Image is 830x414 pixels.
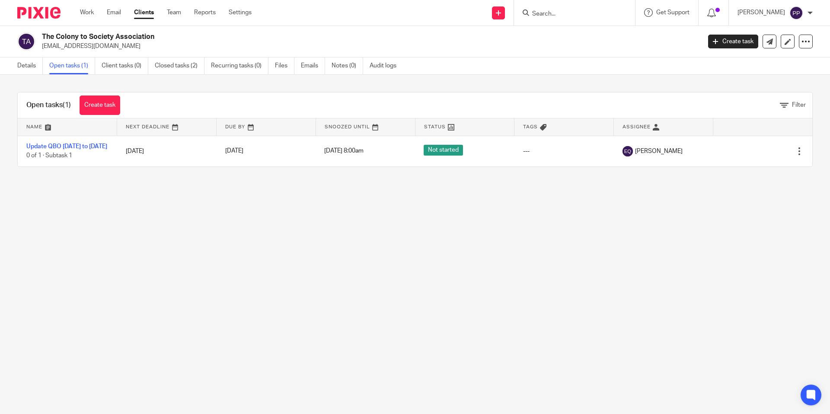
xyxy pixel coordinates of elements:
span: Tags [523,124,538,129]
a: Files [275,57,294,74]
img: svg%3E [17,32,35,51]
span: 0 of 1 · Subtask 1 [26,153,72,159]
h2: The Colony to Society Association [42,32,565,41]
span: (1) [63,102,71,108]
img: svg%3E [622,146,633,156]
a: Email [107,8,121,17]
span: [PERSON_NAME] [635,147,683,156]
a: Team [167,8,181,17]
a: Recurring tasks (0) [211,57,268,74]
div: --- [523,147,605,156]
img: Pixie [17,7,61,19]
a: Work [80,8,94,17]
img: svg%3E [789,6,803,20]
a: Create task [708,35,758,48]
a: Open tasks (1) [49,57,95,74]
input: Search [531,10,609,18]
a: Create task [80,96,120,115]
span: Not started [424,145,463,156]
a: Clients [134,8,154,17]
span: Snoozed Until [325,124,370,129]
span: Filter [792,102,806,108]
a: Update QBO [DATE] to [DATE] [26,143,107,150]
p: [EMAIL_ADDRESS][DOMAIN_NAME] [42,42,695,51]
a: Settings [229,8,252,17]
a: Emails [301,57,325,74]
a: Reports [194,8,216,17]
span: [DATE] [225,148,243,154]
a: Notes (0) [332,57,363,74]
a: Closed tasks (2) [155,57,204,74]
h1: Open tasks [26,101,71,110]
a: Details [17,57,43,74]
a: Audit logs [370,57,403,74]
span: [DATE] 8:00am [324,148,364,154]
td: [DATE] [117,136,217,166]
span: Status [424,124,446,129]
a: Client tasks (0) [102,57,148,74]
span: Get Support [656,10,690,16]
p: [PERSON_NAME] [737,8,785,17]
